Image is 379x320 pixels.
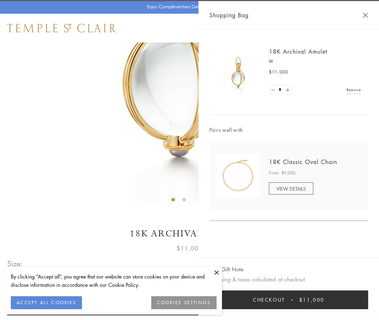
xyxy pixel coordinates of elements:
[363,13,368,18] button: Close Shopping Bag
[269,182,313,195] a: VIEW DETAILS
[217,154,260,197] img: N88865-OV18
[284,85,291,94] a: Set quantity to 2
[269,85,276,94] a: Set quantity to 0
[147,3,229,10] p: Enjoy Complimentary Delivery & Returns
[209,126,368,134] span: Pairs well with
[269,68,288,76] span: $11,000
[209,275,368,284] p: Shipping & taxes calculated at checkout
[347,86,361,94] a: Remove
[177,244,202,253] span: $11,000
[269,48,327,55] a: 18K Archival Amulet
[209,10,249,20] span: Shopping Bag
[276,185,306,192] span: VIEW DETAILS
[269,158,337,166] a: 18K Classic Oval Chain
[11,272,217,289] div: By clicking “Accept all”, you agree that our website can store cookies on your device and disclos...
[299,296,324,304] span: $11,000
[253,296,285,304] span: Checkout
[209,265,244,274] button: Add Gift Note
[7,227,372,240] h1: 18K Archival Amulet
[7,258,23,270] span: Size:
[209,290,368,309] button: Checkout $11,000
[11,296,82,309] button: ACCEPT ALL COOKIES
[217,50,260,94] img: 18K Archival Amulet
[7,24,116,32] img: Temple St. Clair
[151,296,217,309] button: COOKIES SETTINGS
[269,58,361,65] p: M
[269,169,295,177] span: From: $9,000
